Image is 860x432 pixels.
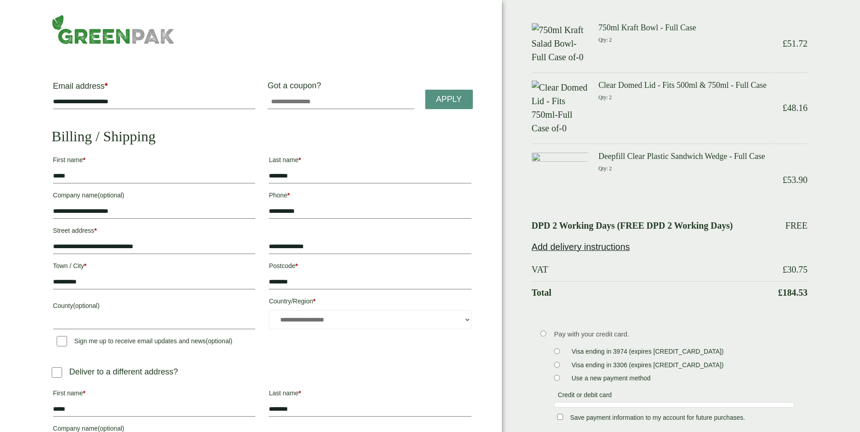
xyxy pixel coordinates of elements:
[532,242,630,252] a: Add delivery instructions
[532,221,733,230] label: DPD 2 Working Days (FREE DPD 2 Working Days)
[598,81,772,91] h3: Clear Domed Lid - Fits 500ml & 750ml - Full Case
[105,82,108,91] abbr: required
[532,81,588,135] img: Clear Domed Lid - Fits 750ml-Full Case of-0
[598,166,612,172] small: Qty: 2
[98,425,124,432] span: (optional)
[313,298,315,305] abbr: required
[554,329,794,339] p: Pay with your credit card.
[782,264,787,274] span: £
[566,414,748,424] label: Save payment information to my account for future purchases.
[785,220,807,231] p: Free
[269,154,471,169] label: Last name
[53,259,255,275] label: Town / City
[532,281,772,303] th: Total
[782,175,807,185] bdi: 53.90
[269,387,471,402] label: Last name
[782,38,807,48] bdi: 51.72
[425,90,473,109] a: Apply
[782,264,807,274] bdi: 30.75
[568,374,654,384] label: Use a new payment method
[83,389,85,397] abbr: required
[782,103,807,113] bdi: 48.16
[778,288,807,298] bdi: 184.53
[53,189,255,204] label: Company name
[532,23,588,64] img: 750ml Kraft Salad Bowl-Full Case of-0
[57,336,67,346] input: Sign me up to receive email updates and news(optional)
[782,103,787,113] span: £
[554,391,615,401] label: Credit or debit card
[98,192,124,199] span: (optional)
[532,259,772,280] th: VAT
[598,152,772,162] h3: Deepfill Clear Plastic Sandwich Wedge - Full Case
[53,387,255,402] label: First name
[269,189,471,204] label: Phone
[296,262,298,269] abbr: required
[267,81,325,95] label: Got a coupon?
[299,156,301,163] abbr: required
[269,295,471,310] label: Country/Region
[782,175,787,185] span: £
[52,128,473,145] h2: Billing / Shipping
[206,337,232,345] span: (optional)
[299,389,301,397] abbr: required
[778,288,782,298] span: £
[69,366,178,378] p: Deliver to a different address?
[598,37,612,43] small: Qty: 2
[568,361,727,371] label: Visa ending in 3306 (expires [CREDIT_CARD_DATA])
[269,259,471,275] label: Postcode
[83,156,85,163] abbr: required
[53,154,255,169] label: First name
[436,95,462,105] span: Apply
[53,299,255,315] label: County
[782,38,787,48] span: £
[287,192,290,199] abbr: required
[53,224,255,240] label: Street address
[53,337,236,347] label: Sign me up to receive email updates and news
[52,14,175,44] img: GreenPak Supplies
[598,23,772,33] h3: 750ml Kraft Bowl - Full Case
[73,302,99,309] span: (optional)
[598,95,612,101] small: Qty: 2
[84,262,86,269] abbr: required
[53,82,255,95] label: Email address
[94,227,97,234] abbr: required
[568,348,727,358] label: Visa ending in 3974 (expires [CREDIT_CARD_DATA])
